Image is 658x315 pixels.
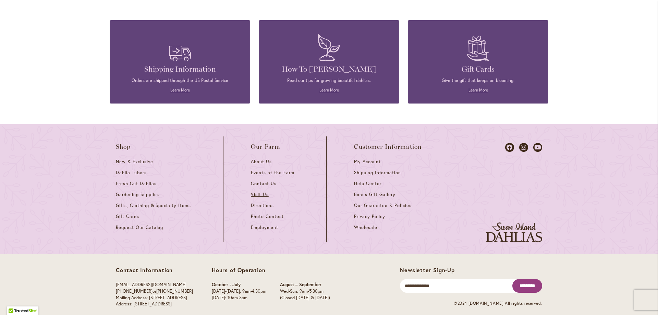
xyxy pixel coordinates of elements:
h4: Gift Cards [418,64,538,74]
span: Bonus Gift Gallery [354,192,395,197]
span: Dahlia Tubers [116,170,147,175]
h4: Shipping Information [120,64,240,74]
p: August – September [280,282,330,288]
span: Privacy Policy [354,214,385,219]
span: Shop [116,143,131,150]
span: My Account [354,159,381,165]
span: Wholesale [354,225,377,230]
span: Our Guarantee & Policies [354,203,411,208]
a: Dahlias on Instagram [519,143,528,152]
span: Visit Us [251,192,269,197]
span: Our Farm [251,143,280,150]
p: [DATE]-[DATE]: 9am-4:30pm [212,288,266,295]
p: Give the gift that keeps on blooming. [418,77,538,84]
p: Read our tips for growing beautiful dahlias. [269,77,389,84]
a: Dahlias on Facebook [505,143,514,152]
p: Hours of Operation [212,267,330,274]
span: Employment [251,225,278,230]
a: Learn More [319,87,339,93]
a: Learn More [468,87,488,93]
a: [PHONE_NUMBER] [116,288,153,294]
span: Events at the Farm [251,170,294,175]
span: About Us [251,159,272,165]
span: Contact Us [251,181,277,186]
span: Request Our Catalog [116,225,163,230]
span: Gift Cards [116,214,139,219]
span: Gifts, Clothing & Specialty Items [116,203,191,208]
span: Shipping Information [354,170,401,175]
span: Customer Information [354,143,422,150]
a: [PHONE_NUMBER] [156,288,193,294]
span: Newsletter Sign-Up [400,266,454,274]
h4: How To [PERSON_NAME] [269,64,389,74]
span: Fresh Cut Dahlias [116,181,157,186]
span: Help Center [354,181,381,186]
p: Wed-Sun: 9am-5:30pm [280,288,330,295]
span: Gardening Supplies [116,192,159,197]
a: Dahlias on Youtube [533,143,542,152]
p: October - July [212,282,266,288]
a: Learn More [170,87,190,93]
p: Contact Information [116,267,193,274]
span: Directions [251,203,274,208]
span: Photo Contest [251,214,284,219]
p: Orders are shipped through the US Postal Service [120,77,240,84]
a: [EMAIL_ADDRESS][DOMAIN_NAME] [116,282,186,288]
p: or Mailing Address: [STREET_ADDRESS] Address: [STREET_ADDRESS] [116,282,193,307]
span: New & Exclusive [116,159,153,165]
